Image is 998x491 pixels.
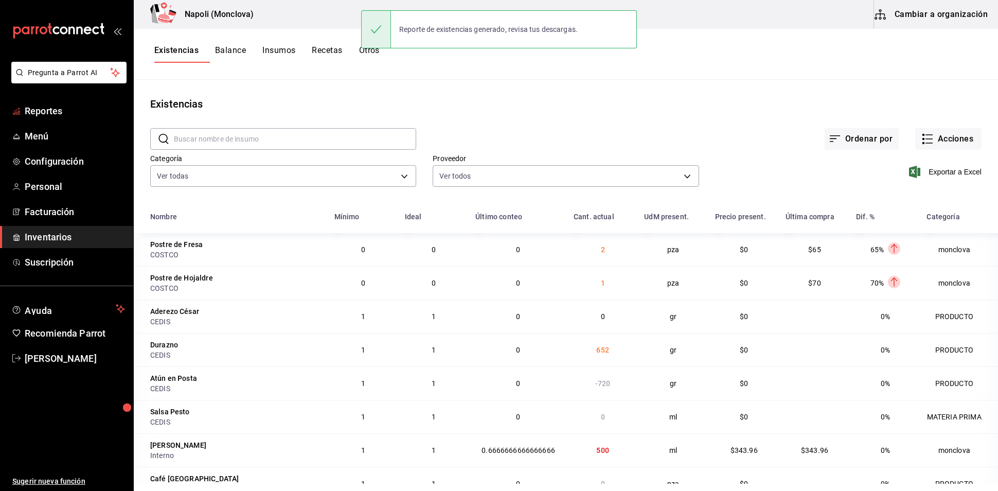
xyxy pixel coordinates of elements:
span: Menú [25,129,125,143]
span: 652 [596,346,609,354]
span: [PERSON_NAME] [25,352,125,365]
a: Pregunta a Parrot AI [7,75,127,85]
span: 1 [432,379,436,388]
div: Mínimo [334,213,360,221]
span: Sugerir nueva función [12,476,125,487]
span: 0 [516,379,520,388]
span: 0% [881,446,890,454]
div: CEDIS [150,350,322,360]
span: 0 [601,312,605,321]
label: Proveedor [433,155,699,162]
span: 0 [361,279,365,287]
span: $343.96 [801,446,828,454]
span: -720 [595,379,611,388]
td: monclova [920,266,998,300]
td: PRODUCTO [920,366,998,400]
button: Pregunta a Parrot AI [11,62,127,83]
span: 0 [601,413,605,421]
span: 0 [432,279,436,287]
span: 0 [516,480,520,488]
span: Ver todos [439,171,471,181]
td: ml [638,433,708,467]
div: Dif. % [856,213,875,221]
div: Categoría [926,213,959,221]
span: 1 [361,480,365,488]
span: 0% [881,480,890,488]
div: Cant. actual [574,213,614,221]
span: 70% [870,279,884,287]
span: Ayuda [25,303,112,315]
td: pza [638,233,708,266]
button: Balance [215,45,246,63]
span: 1 [361,446,365,454]
span: $0 [740,480,748,488]
span: 0 [516,413,520,421]
div: Postre de Fresa [150,239,203,250]
span: $0 [740,279,748,287]
span: $0 [740,312,748,321]
div: CEDIS [150,383,322,394]
span: 1 [361,346,365,354]
span: Personal [25,180,125,194]
span: $343.96 [730,446,758,454]
span: 0% [881,379,890,388]
button: Existencias [154,45,199,63]
span: $65 [808,246,821,254]
span: 0% [881,346,890,354]
span: $0 [740,413,748,421]
td: MATERIA PRIMA [920,400,998,433]
span: Exportar a Excel [911,166,982,178]
label: Categoría [150,155,416,162]
span: 1 [361,312,365,321]
div: Último conteo [475,213,522,221]
div: Interno [150,450,322,461]
span: 0 [516,246,520,254]
div: Última compra [786,213,834,221]
span: 0% [881,413,890,421]
td: PRODUCTO [920,300,998,333]
td: monclova [920,433,998,467]
span: 1 [361,379,365,388]
div: CEDIS [150,317,322,327]
span: $0 [740,346,748,354]
span: 0 [361,246,365,254]
td: gr [638,333,708,366]
td: gr [638,366,708,400]
span: Facturación [25,205,125,219]
span: 0 [432,246,436,254]
span: Ver todas [157,171,188,181]
div: Café [GEOGRAPHIC_DATA] [150,474,239,484]
span: $0 [740,246,748,254]
span: Pregunta a Parrot AI [28,67,111,78]
span: 0 [516,312,520,321]
input: Buscar nombre de insumo [174,129,416,149]
span: 0% [881,312,890,321]
div: Nombre [150,213,177,221]
div: [PERSON_NAME] [150,440,206,450]
span: 1 [432,480,436,488]
span: $0 [740,379,748,388]
span: Recomienda Parrot [25,326,125,340]
span: 1 [432,413,436,421]
td: PRODUCTO [920,333,998,366]
h3: Napoli (Monclova) [176,8,254,21]
span: 1 [601,279,605,287]
span: 2 [601,246,605,254]
div: Salsa Pesto [150,407,190,417]
span: 1 [361,413,365,421]
div: CEDIS [150,417,322,427]
span: Reportes [25,104,125,118]
span: 500 [596,446,609,454]
div: Reporte de existencias generado, revisa tus descargas. [391,18,586,41]
span: Inventarios [25,230,125,244]
div: UdM present. [644,213,689,221]
div: COSTCO [150,250,322,260]
div: Postre de Hojaldre [150,273,213,283]
span: $70 [808,279,821,287]
button: Recetas [312,45,342,63]
span: 0 [601,480,605,488]
td: monclova [920,233,998,266]
span: 1 [432,446,436,454]
td: pza [638,266,708,300]
div: Ideal [405,213,422,221]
